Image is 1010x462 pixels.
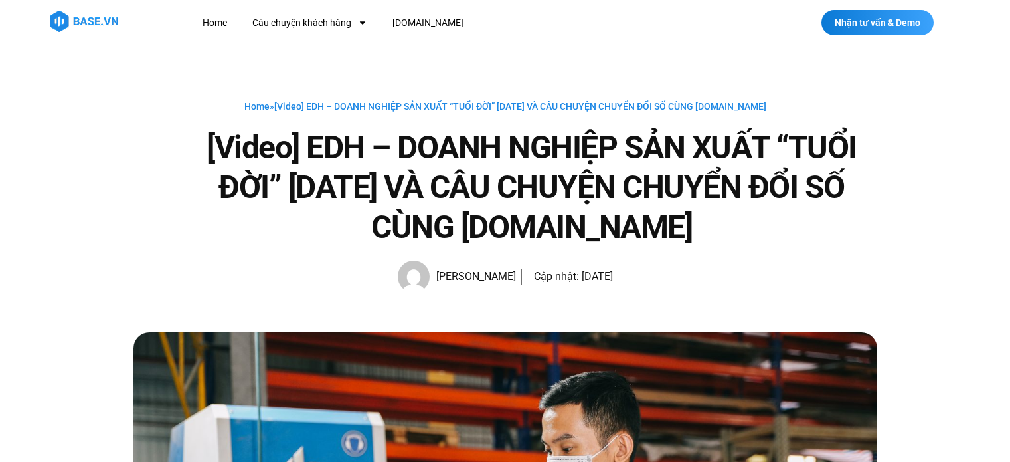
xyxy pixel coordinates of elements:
[398,261,430,292] img: Picture of Hạnh Hoàng
[534,270,579,283] span: Cập nhật:
[244,101,270,112] a: Home
[582,270,613,283] time: [DATE]
[821,10,934,35] a: Nhận tư vấn & Demo
[242,11,377,35] a: Câu chuyện khách hàng
[835,18,920,27] span: Nhận tư vấn & Demo
[274,101,766,112] span: [Video] EDH – DOANH NGHIỆP SẢN XUẤT “TUỔI ĐỜI” [DATE] VÀ CÂU CHUYỆN CHUYỂN ĐỔI SỐ CÙNG [DOMAIN_NAME]
[187,128,877,247] h1: [Video] EDH – DOANH NGHIỆP SẢN XUẤT “TUỔI ĐỜI” [DATE] VÀ CÂU CHUYỆN CHUYỂN ĐỔI SỐ CÙNG [DOMAIN_NAME]
[193,11,237,35] a: Home
[430,267,516,286] span: [PERSON_NAME]
[398,261,516,292] a: Picture of Hạnh Hoàng [PERSON_NAME]
[382,11,473,35] a: [DOMAIN_NAME]
[244,101,766,112] span: »
[193,11,707,35] nav: Menu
